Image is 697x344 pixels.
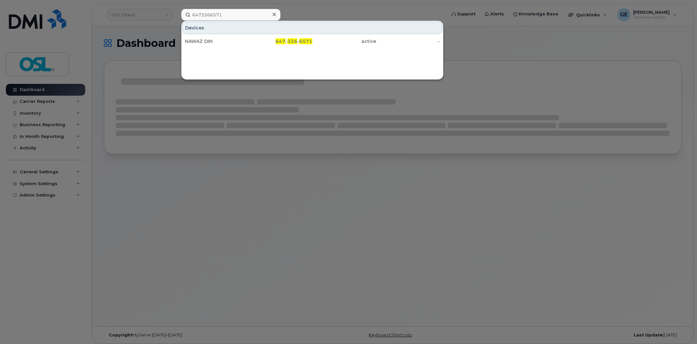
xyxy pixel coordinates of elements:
[185,38,249,45] div: NAWAZ DIN
[276,38,285,44] span: 647
[299,38,312,44] span: 6571
[249,38,313,45] div: - -
[287,38,297,44] span: 326
[312,38,376,45] div: active
[376,38,440,45] div: -
[182,22,442,34] div: Devices
[182,35,442,47] a: NAWAZ DIN647-326-6571active-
